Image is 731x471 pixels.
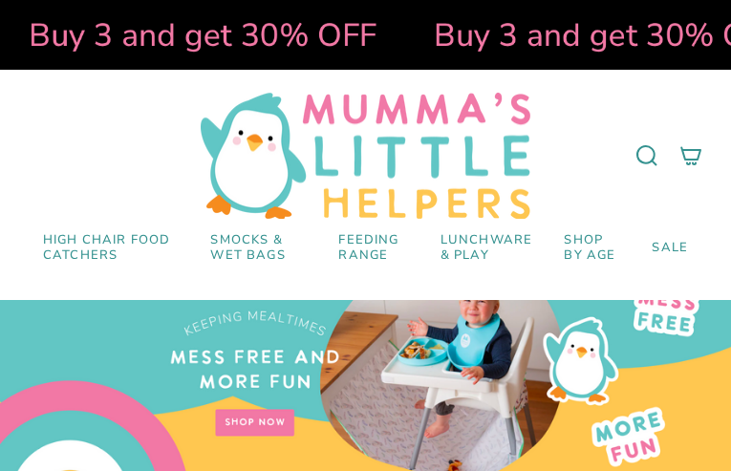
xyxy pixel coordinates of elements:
a: Smocks & Wet Bags [196,219,324,277]
a: Feeding Range [324,219,425,277]
span: Lunchware & Play [441,233,536,263]
a: SALE [637,219,702,277]
img: Mumma’s Little Helpers [201,93,530,219]
span: SALE [652,241,688,256]
a: Lunchware & Play [426,219,550,277]
span: High Chair Food Catchers [43,233,182,263]
strong: Buy 3 and get 30% OFF [6,13,354,57]
span: Feeding Range [338,233,411,263]
span: Shop by Age [564,233,623,263]
span: Smocks & Wet Bags [210,233,310,263]
a: Shop by Age [549,219,637,277]
a: High Chair Food Catchers [29,219,196,277]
